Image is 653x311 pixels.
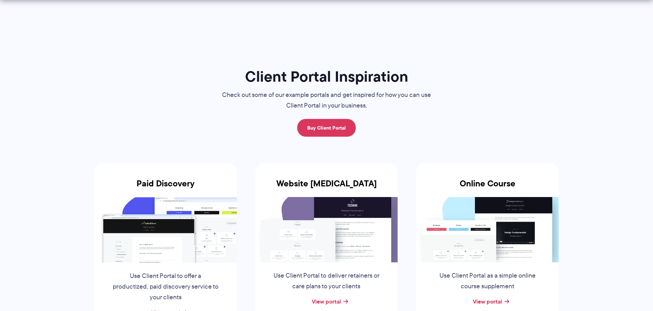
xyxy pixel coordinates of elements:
p: Use Client Portal to deliver retainers or care plans to your clients [272,271,380,292]
p: Check out some of our example portals and get inspired for how you can use Client Portal in your ... [208,90,446,111]
h3: Website [MEDICAL_DATA] [255,179,398,197]
a: Buy Client Portal [297,119,356,137]
a: View portal [473,297,502,306]
p: Use Client Portal to offer a productized, paid discovery service to your clients [112,271,220,303]
p: Use Client Portal as a simple online course supplement [433,271,541,292]
h3: Online Course [416,179,559,197]
h3: Paid Discovery [94,179,237,197]
a: View portal [312,297,341,306]
h1: Client Portal Inspiration [208,67,446,86]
